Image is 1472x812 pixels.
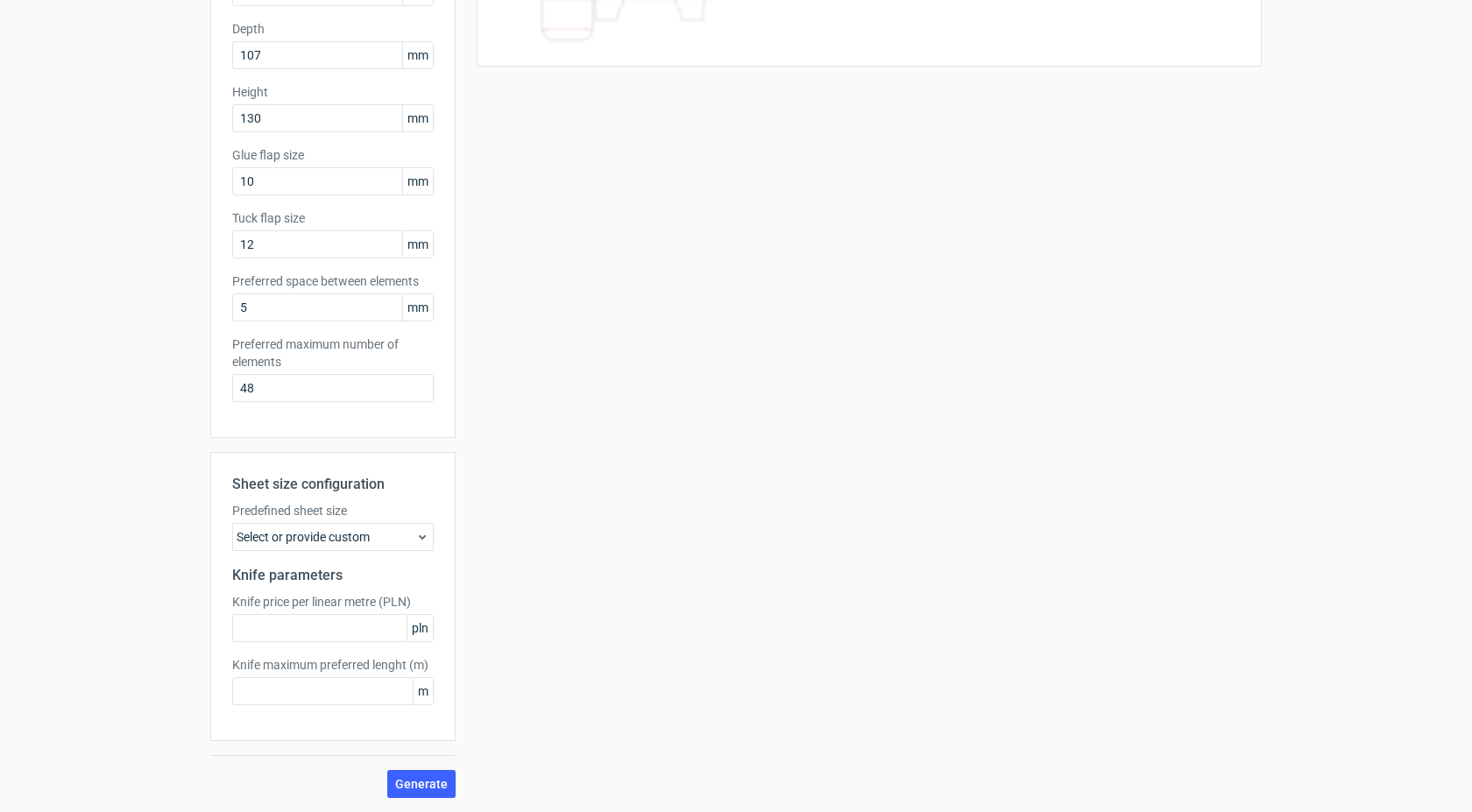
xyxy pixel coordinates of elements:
span: mm [402,231,433,258]
label: Preferred maximum number of elements [232,335,434,371]
label: Preferred space between elements [232,272,434,290]
label: Depth [232,20,434,38]
h2: Sheet size configuration [232,474,434,495]
span: mm [402,105,433,131]
span: mm [402,168,433,194]
span: pln [407,615,433,641]
span: m [413,678,433,704]
label: Tuck flap size [232,209,434,227]
span: Generate [395,778,448,790]
span: mm [402,42,433,68]
span: mm [402,294,433,321]
div: Select or provide custom [232,523,434,551]
label: Predefined sheet size [232,502,434,519]
h2: Knife parameters [232,565,434,586]
button: Generate [387,770,456,798]
label: Knife maximum preferred lenght (m) [232,656,434,674]
label: Knife price per linear metre (PLN) [232,593,434,611]
label: Glue flap size [232,146,434,164]
label: Height [232,83,434,101]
